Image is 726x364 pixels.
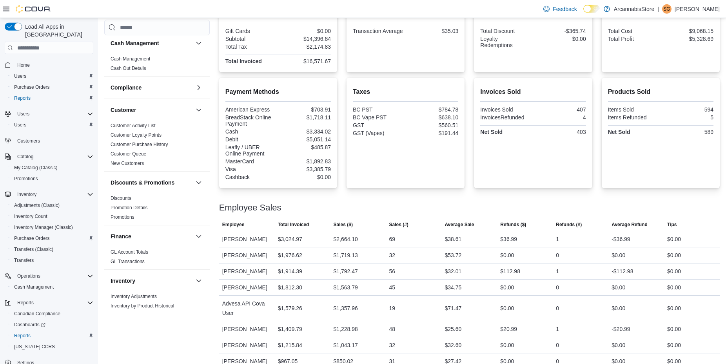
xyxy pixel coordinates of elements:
a: Reports [11,93,34,103]
button: Finance [194,232,203,241]
button: Home [2,59,96,70]
div: $53.72 [445,251,461,260]
div: $5,328.69 [662,36,713,42]
div: Cash [225,128,277,135]
button: Inventory Manager (Classic) [8,222,96,233]
button: Inventory [14,190,40,199]
div: $0.00 [667,324,681,334]
div: [PERSON_NAME] [219,247,275,263]
button: Inventory [2,189,96,200]
div: $0.00 [612,251,625,260]
div: 0 [556,340,559,350]
div: $2,174.83 [280,44,331,50]
button: Compliance [111,84,192,91]
span: Adjustments (Classic) [11,201,93,210]
div: $1,228.98 [334,324,358,334]
span: Washington CCRS [11,342,93,351]
span: Purchase Orders [11,234,93,243]
div: $0.00 [280,174,331,180]
img: Cova [16,5,51,13]
a: [US_STATE] CCRS [11,342,58,351]
div: $3,385.79 [280,166,331,172]
div: $1,792.47 [334,267,358,276]
span: Catalog [17,154,33,160]
div: $2,664.10 [334,234,358,244]
div: $784.78 [407,106,459,113]
strong: Net Sold [480,129,503,135]
a: Dashboards [11,320,49,329]
div: Visa [225,166,277,172]
button: Inventory Count [8,211,96,222]
span: Customer Purchase History [111,141,168,148]
span: Refunds (#) [556,221,582,228]
div: $1,914.39 [278,267,302,276]
div: $35.03 [407,28,459,34]
button: Reports [8,93,96,104]
div: BC Vape PST [353,114,404,121]
strong: Total Invoiced [225,58,262,64]
div: $0.00 [500,340,514,350]
h2: Invoices Sold [480,87,586,97]
div: Invoices Sold [480,106,532,113]
h2: Products Sold [608,87,713,97]
div: $20.99 [500,324,517,334]
a: Transfers [11,256,37,265]
span: Users [11,120,93,130]
div: $36.99 [500,234,517,244]
a: GL Transactions [111,259,145,264]
a: Customer Purchase History [111,142,168,147]
span: Reports [11,93,93,103]
div: Total Cost [608,28,659,34]
span: Tips [667,221,677,228]
a: Transfers (Classic) [11,245,56,254]
div: Finance [104,247,210,269]
div: $1,719.13 [334,251,358,260]
button: Inventory [111,277,192,285]
p: [PERSON_NAME] [675,4,720,14]
span: Transfers [11,256,93,265]
button: Customer [111,106,192,114]
div: $1,409.79 [278,324,302,334]
div: $0.00 [612,304,625,313]
div: InvoicesRefunded [480,114,532,121]
span: Transfers [14,257,34,263]
div: Total Discount [480,28,532,34]
span: Sales (#) [389,221,408,228]
a: Canadian Compliance [11,309,64,318]
div: 407 [535,106,586,113]
span: Cash Out Details [111,65,146,71]
h3: Inventory [111,277,135,285]
div: [PERSON_NAME] [219,337,275,353]
span: Customer Activity List [111,123,156,129]
span: Reports [17,300,34,306]
div: American Express [225,106,277,113]
span: Customer Loyalty Points [111,132,162,138]
p: | [657,4,659,14]
div: 4 [535,114,586,121]
h3: Finance [111,232,131,240]
div: $32.01 [445,267,461,276]
div: [PERSON_NAME] [219,280,275,295]
span: Inventory [14,190,93,199]
span: Discounts [111,195,131,201]
span: Home [17,62,30,68]
div: $0.00 [612,340,625,350]
a: Users [11,71,29,81]
div: Sanira Gunasekara [662,4,672,14]
a: Customer Activity List [111,123,156,128]
button: Operations [2,271,96,282]
a: Inventory by Product Historical [111,303,174,309]
div: BreadStack Online Payment [225,114,277,127]
span: Catalog [14,152,93,161]
button: Purchase Orders [8,233,96,244]
div: $9,068.15 [662,28,713,34]
div: $71.47 [445,304,461,313]
div: 45 [389,283,395,292]
span: Home [14,60,93,70]
span: Inventory by Product Historical [111,303,174,309]
div: -$36.99 [612,234,630,244]
a: Dashboards [8,319,96,330]
button: Purchase Orders [8,82,96,93]
span: Promotion Details [111,205,148,211]
span: Operations [14,271,93,281]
